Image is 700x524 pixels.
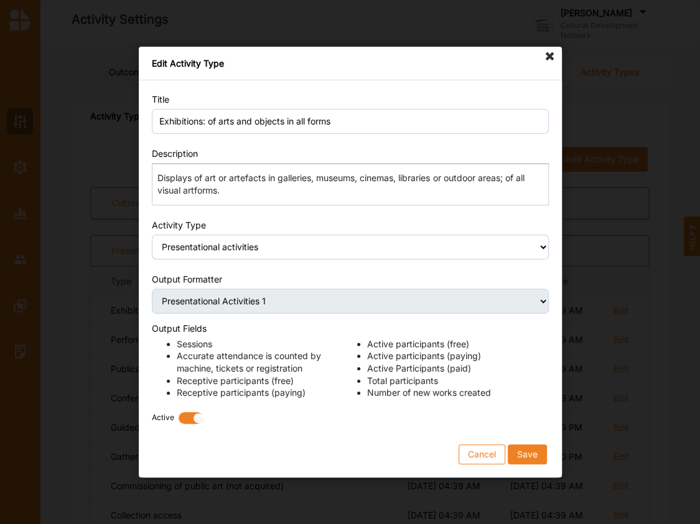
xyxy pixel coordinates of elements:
label: Active [152,412,174,429]
label: Description [152,148,198,159]
li: Total participants [367,375,549,387]
button: Save [507,444,546,464]
label: Title [152,94,169,105]
li: Accurate attendance is counted by machine, tickets or registration [177,350,358,374]
li: Active participants (free) [367,338,549,350]
button: Cancel [459,444,505,464]
li: Active participants (paying) [367,350,549,362]
li: Active Participants (paid) [367,362,549,375]
label: Activity Type [152,220,206,230]
label: Output Fields [152,323,207,334]
li: Number of new works created [367,386,549,399]
p: Displays of art or artefacts in galleries, museums, cinemas, libraries or outdoor areas; of all v... [157,172,543,197]
label: Output Formatter [152,274,222,284]
div: Editor editing area: main. Press Alt+0 for help. [152,164,549,205]
li: Receptive participants (free) [177,375,358,387]
div: Edit Activity Type [139,47,562,80]
li: Receptive participants (paying) [177,386,358,399]
li: Sessions [177,338,358,350]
